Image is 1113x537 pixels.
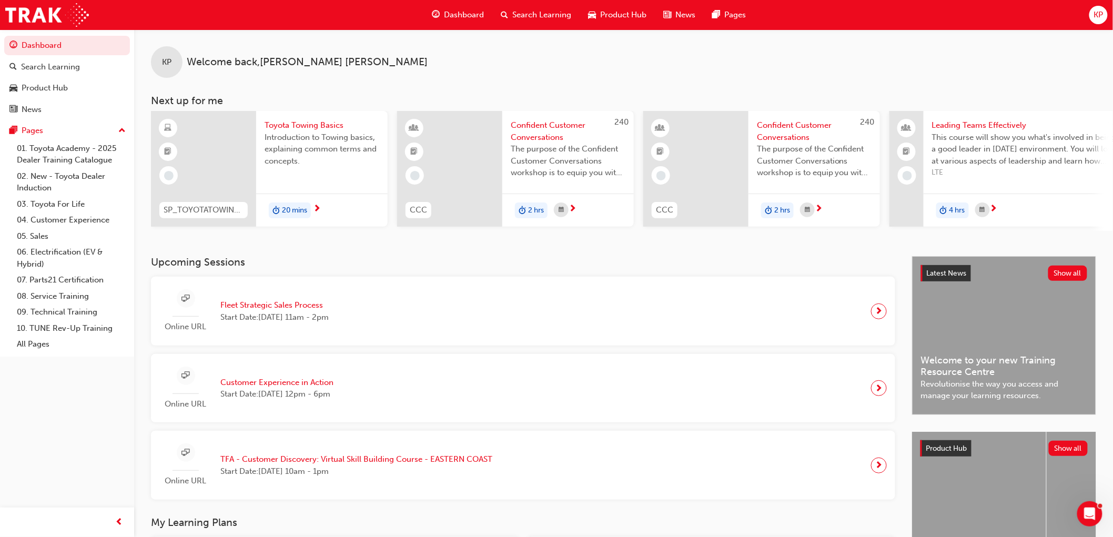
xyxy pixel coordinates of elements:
span: car-icon [9,84,17,93]
span: booktick-icon [165,145,172,159]
div: Product Hub [22,82,68,94]
span: news-icon [9,105,17,115]
span: news-icon [664,8,672,22]
a: 240CCCConfident Customer ConversationsThe purpose of the Confident Customer Conversations worksho... [643,111,880,227]
span: car-icon [589,8,596,22]
span: Customer Experience in Action [220,377,333,389]
span: Search Learning [513,9,572,21]
a: 05. Sales [13,228,130,245]
span: Product Hub [926,444,967,453]
a: car-iconProduct Hub [580,4,655,26]
a: 240CCCConfident Customer ConversationsThe purpose of the Confident Customer Conversations worksho... [397,111,634,227]
a: Online URLTFA - Customer Discovery: Virtual Skill Building Course - EASTERN COASTStart Date:[DATE... [159,439,887,491]
span: KP [162,56,171,68]
span: 2 hrs [774,205,790,217]
a: 01. Toyota Academy - 2025 Dealer Training Catalogue [13,140,130,168]
span: Latest News [927,269,967,278]
a: 07. Parts21 Certification [13,272,130,288]
span: learningRecordVerb_NONE-icon [656,171,666,180]
button: Pages [4,121,130,140]
a: Search Learning [4,57,130,77]
span: Introduction to Towing basics, explaining common terms and concepts. [265,131,379,167]
span: learningResourceType_ELEARNING-icon [165,121,172,135]
a: Latest NewsShow allWelcome to your new Training Resource CentreRevolutionise the way you access a... [912,256,1096,415]
span: calendar-icon [805,204,810,217]
div: News [22,104,42,116]
span: Dashboard [444,9,484,21]
span: Confident Customer Conversations [757,119,872,143]
a: All Pages [13,336,130,352]
span: duration-icon [272,204,280,217]
span: duration-icon [940,204,947,217]
span: calendar-icon [980,204,985,217]
img: Trak [5,3,89,27]
a: 03. Toyota For Life [13,196,130,212]
span: Revolutionise the way you access and manage your learning resources. [921,378,1087,402]
span: Product Hub [601,9,647,21]
a: 08. Service Training [13,288,130,305]
span: sessionType_ONLINE_URL-icon [182,447,190,460]
span: next-icon [990,205,998,214]
span: booktick-icon [411,145,418,159]
span: The purpose of the Confident Customer Conversations workshop is to equip you with tools to commun... [757,143,872,179]
span: Start Date: [DATE] 12pm - 6pm [220,388,333,400]
button: Show all [1048,266,1088,281]
span: pages-icon [713,8,721,22]
a: Latest NewsShow all [921,265,1087,282]
span: 2 hrs [528,205,544,217]
span: guage-icon [9,41,17,50]
span: sessionType_ONLINE_URL-icon [182,369,190,382]
span: Online URL [159,475,212,487]
span: search-icon [501,8,509,22]
a: Online URLCustomer Experience in ActionStart Date:[DATE] 12pm - 6pm [159,362,887,414]
span: prev-icon [116,516,124,529]
button: DashboardSearch LearningProduct HubNews [4,34,130,121]
span: Online URL [159,398,212,410]
span: Welcome back , [PERSON_NAME] [PERSON_NAME] [187,56,428,68]
button: KP [1089,6,1108,24]
span: learningResourceType_INSTRUCTOR_LED-icon [657,121,664,135]
a: Online URLFleet Strategic Sales ProcessStart Date:[DATE] 11am - 2pm [159,285,887,337]
span: duration-icon [519,204,526,217]
h3: My Learning Plans [151,516,895,529]
span: search-icon [9,63,17,72]
span: learningRecordVerb_NONE-icon [903,171,912,180]
span: next-icon [875,458,883,473]
span: next-icon [815,205,823,214]
span: next-icon [875,381,883,396]
span: next-icon [875,304,883,319]
a: News [4,100,130,119]
div: Pages [22,125,43,137]
span: TFA - Customer Discovery: Virtual Skill Building Course - EASTERN COAST [220,453,492,465]
span: Welcome to your new Training Resource Centre [921,354,1087,378]
span: 4 hrs [949,205,965,217]
span: calendar-icon [559,204,564,217]
span: CCC [410,204,427,216]
a: Dashboard [4,36,130,55]
span: up-icon [118,124,126,138]
span: Fleet Strategic Sales Process [220,299,329,311]
a: 10. TUNE Rev-Up Training [13,320,130,337]
h3: Upcoming Sessions [151,256,895,268]
a: 04. Customer Experience [13,212,130,228]
a: Product Hub [4,78,130,98]
span: booktick-icon [657,145,664,159]
span: Toyota Towing Basics [265,119,379,131]
a: search-iconSearch Learning [493,4,580,26]
a: guage-iconDashboard [424,4,493,26]
span: Online URL [159,321,212,333]
span: Pages [725,9,746,21]
span: KP [1094,9,1103,21]
iframe: Intercom live chat [1077,501,1102,526]
div: Search Learning [21,61,80,73]
span: CCC [656,204,673,216]
span: News [676,9,696,21]
span: people-icon [903,121,910,135]
a: 02. New - Toyota Dealer Induction [13,168,130,196]
span: learningRecordVerb_NONE-icon [410,171,420,180]
span: next-icon [569,205,576,214]
span: booktick-icon [903,145,910,159]
button: Show all [1049,441,1088,456]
